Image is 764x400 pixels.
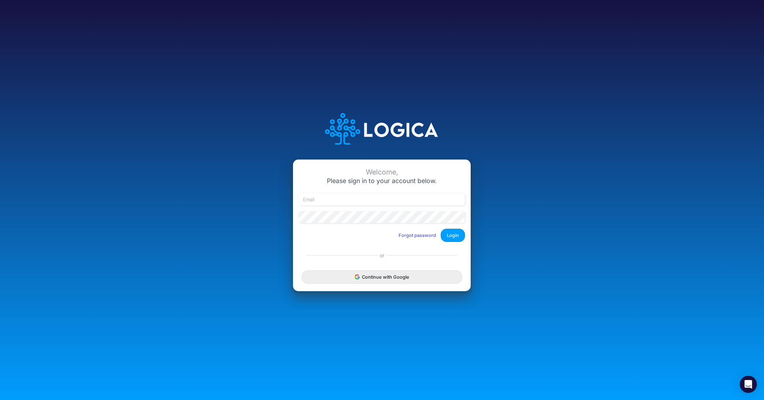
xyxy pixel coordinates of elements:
[302,270,462,284] button: Continue with Google
[441,229,465,242] button: Login
[299,193,465,206] input: Email
[740,376,757,393] div: Open Intercom Messenger
[299,168,465,176] div: Welcome,
[327,177,437,184] span: Please sign in to your account below.
[394,229,441,241] button: Forgot password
